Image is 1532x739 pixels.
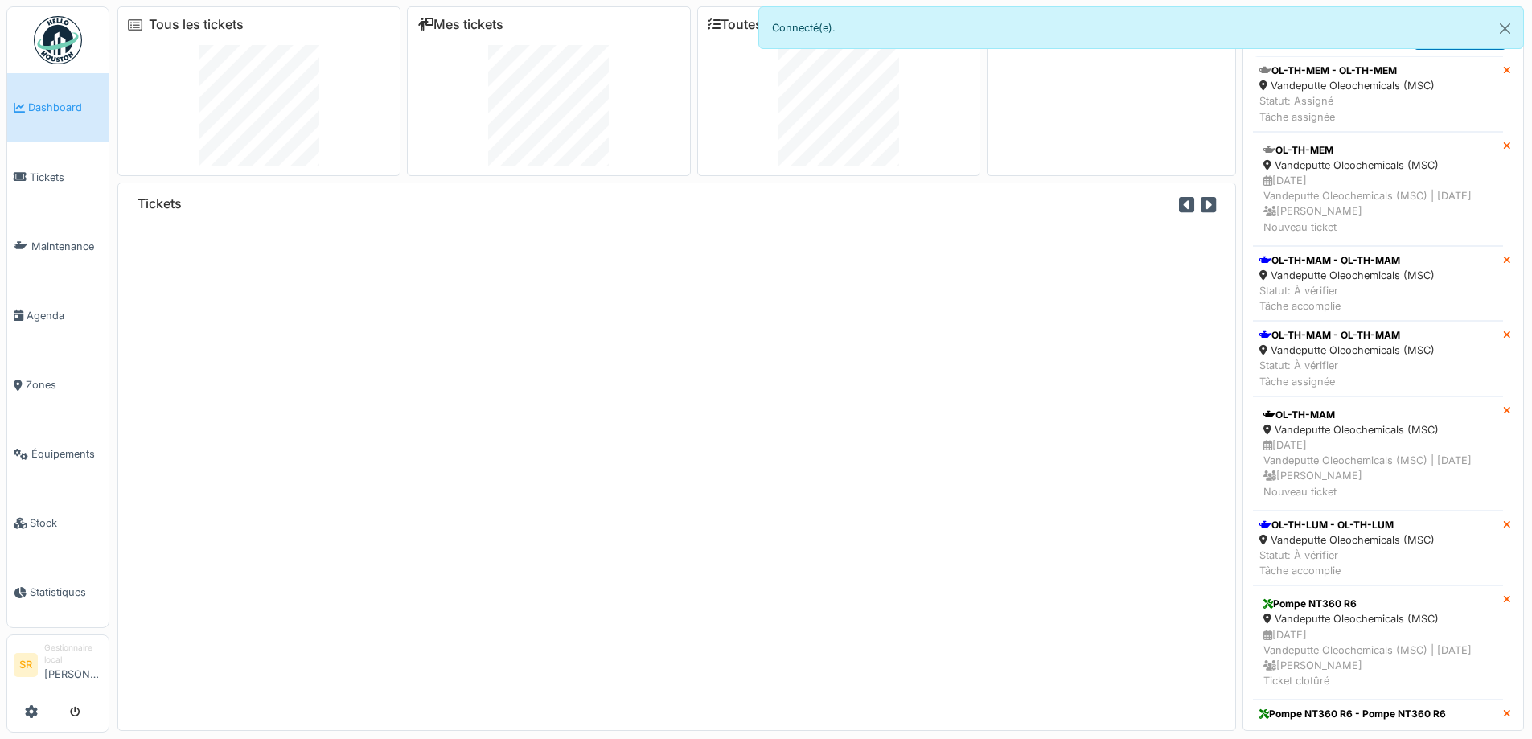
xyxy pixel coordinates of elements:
span: Zones [26,377,102,392]
h6: Tickets [138,196,182,211]
a: Maintenance [7,211,109,281]
div: OL-TH-MAM - OL-TH-MAM [1259,253,1435,268]
span: Dashboard [28,100,102,115]
span: Tickets [30,170,102,185]
a: OL-TH-MAM - OL-TH-MAM Vandeputte Oleochemicals (MSC) Statut: À vérifierTâche accomplie [1253,246,1503,322]
span: Stock [30,515,102,531]
div: Statut: À vérifier Tâche accomplie [1259,548,1435,578]
div: Vandeputte Oleochemicals (MSC) [1259,268,1435,283]
span: Agenda [27,308,102,323]
div: Vandeputte Oleochemicals (MSC) [1259,343,1435,358]
div: [DATE] Vandeputte Oleochemicals (MSC) | [DATE] [PERSON_NAME] Nouveau ticket [1263,173,1493,235]
div: Vandeputte Oleochemicals (MSC) [1263,158,1493,173]
div: OL-TH-MEM [1263,143,1493,158]
div: OL-TH-LUM - OL-TH-LUM [1259,518,1435,532]
span: Statistiques [30,585,102,600]
div: Vandeputte Oleochemicals (MSC) [1263,422,1493,437]
span: Équipements [31,446,102,462]
div: Vandeputte Oleochemicals (MSC) [1259,721,1446,737]
div: Pompe NT360 R6 [1263,597,1493,611]
a: Statistiques [7,558,109,627]
a: OL-TH-MAM - OL-TH-MAM Vandeputte Oleochemicals (MSC) Statut: À vérifierTâche assignée [1253,321,1503,396]
a: SR Gestionnaire local[PERSON_NAME] [14,642,102,692]
li: [PERSON_NAME] [44,642,102,688]
div: Statut: À vérifier Tâche assignée [1259,358,1435,388]
div: Connecté(e). [758,6,1525,49]
a: Tous les tickets [149,17,244,32]
a: OL-TH-LUM - OL-TH-LUM Vandeputte Oleochemicals (MSC) Statut: À vérifierTâche accomplie [1253,511,1503,586]
div: Gestionnaire local [44,642,102,667]
button: Close [1487,7,1523,50]
div: OL-TH-MEM - OL-TH-MEM [1259,64,1435,78]
a: OL-TH-MEM - OL-TH-MEM Vandeputte Oleochemicals (MSC) Statut: AssignéTâche assignée [1253,56,1503,132]
a: Équipements [7,420,109,489]
div: OL-TH-MAM - OL-TH-MAM [1259,328,1435,343]
a: OL-TH-MEM Vandeputte Oleochemicals (MSC) [DATE]Vandeputte Oleochemicals (MSC) | [DATE] [PERSON_NA... [1253,132,1503,246]
li: SR [14,653,38,677]
a: Toutes les tâches [708,17,828,32]
span: Maintenance [31,239,102,254]
div: Vandeputte Oleochemicals (MSC) [1259,532,1435,548]
img: Badge_color-CXgf-gQk.svg [34,16,82,64]
a: Dashboard [7,73,109,142]
a: Zones [7,351,109,420]
div: Pompe NT360 R6 - Pompe NT360 R6 [1259,707,1446,721]
a: OL-TH-MAM Vandeputte Oleochemicals (MSC) [DATE]Vandeputte Oleochemicals (MSC) | [DATE] [PERSON_NA... [1253,396,1503,511]
a: Stock [7,489,109,558]
a: Agenda [7,281,109,350]
div: [DATE] Vandeputte Oleochemicals (MSC) | [DATE] [PERSON_NAME] Nouveau ticket [1263,437,1493,499]
div: OL-TH-MAM [1263,408,1493,422]
a: Pompe NT360 R6 Vandeputte Oleochemicals (MSC) [DATE]Vandeputte Oleochemicals (MSC) | [DATE] [PERS... [1253,585,1503,700]
a: Mes tickets [417,17,503,32]
div: [DATE] Vandeputte Oleochemicals (MSC) | [DATE] [PERSON_NAME] Ticket clotûré [1263,627,1493,689]
a: Tickets [7,142,109,211]
div: Statut: Assigné Tâche assignée [1259,93,1435,124]
div: Vandeputte Oleochemicals (MSC) [1259,78,1435,93]
div: Statut: À vérifier Tâche accomplie [1259,283,1435,314]
div: Vandeputte Oleochemicals (MSC) [1263,611,1493,626]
